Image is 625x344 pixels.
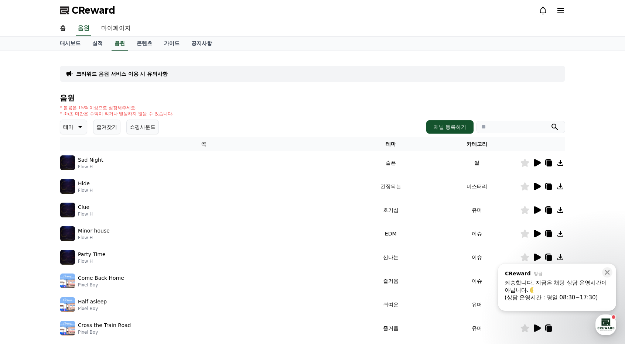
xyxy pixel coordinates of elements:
[68,245,76,251] span: 대화
[93,120,120,134] button: 즐겨찾기
[434,269,520,293] td: 이슈
[348,175,434,198] td: 긴장되는
[95,21,137,36] a: 마이페이지
[434,316,520,340] td: 유머
[426,120,474,134] button: 채널 등록하기
[348,245,434,269] td: 신나는
[78,203,89,211] p: Clue
[2,234,49,252] a: 홈
[348,137,434,151] th: 테마
[348,222,434,245] td: EDM
[78,298,107,306] p: Half asleep
[76,70,168,78] a: 크리워드 음원 서비스 이용 시 유의사항
[54,37,86,51] a: 대시보드
[60,111,174,117] p: * 35초 미만은 수익이 적거나 발생하지 않을 수 있습니다.
[78,235,110,241] p: Flow H
[78,258,106,264] p: Flow H
[78,180,90,188] p: Hide
[60,155,75,170] img: music
[60,250,75,265] img: music
[60,105,174,111] p: * 볼륨은 15% 이상으로 설정해주세요.
[63,122,74,132] p: 테마
[185,37,218,51] a: 공지사항
[60,226,75,241] img: music
[60,297,75,312] img: music
[348,316,434,340] td: 즐거움
[434,137,520,151] th: 카테고리
[434,198,520,222] td: 유머
[434,293,520,316] td: 유머
[86,37,109,51] a: 실적
[60,321,75,336] img: music
[78,329,131,335] p: Pixel Boy
[60,179,75,194] img: music
[49,234,95,252] a: 대화
[78,156,103,164] p: Sad Night
[95,234,142,252] a: 설정
[131,37,158,51] a: 콘텐츠
[76,21,91,36] a: 음원
[60,274,75,288] img: music
[112,37,128,51] a: 음원
[348,151,434,175] td: 슬픈
[78,227,110,235] p: Minor house
[60,4,115,16] a: CReward
[158,37,185,51] a: 가이드
[78,164,103,170] p: Flow H
[60,203,75,217] img: music
[434,245,520,269] td: 이슈
[348,293,434,316] td: 귀여운
[78,188,93,193] p: Flow H
[60,137,348,151] th: 곡
[434,151,520,175] td: 썰
[348,269,434,293] td: 즐거움
[434,222,520,245] td: 이슈
[23,245,28,251] span: 홈
[60,120,87,134] button: 테마
[348,198,434,222] td: 호기심
[54,21,72,36] a: 홈
[126,120,159,134] button: 쇼핑사운드
[78,321,131,329] p: Cross the Train Road
[434,175,520,198] td: 미스터리
[78,282,124,288] p: Pixel Boy
[78,274,124,282] p: Come Back Home
[72,4,115,16] span: CReward
[78,211,93,217] p: Flow H
[78,306,107,312] p: Pixel Boy
[78,251,106,258] p: Party Time
[114,245,123,251] span: 설정
[60,94,565,102] h4: 음원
